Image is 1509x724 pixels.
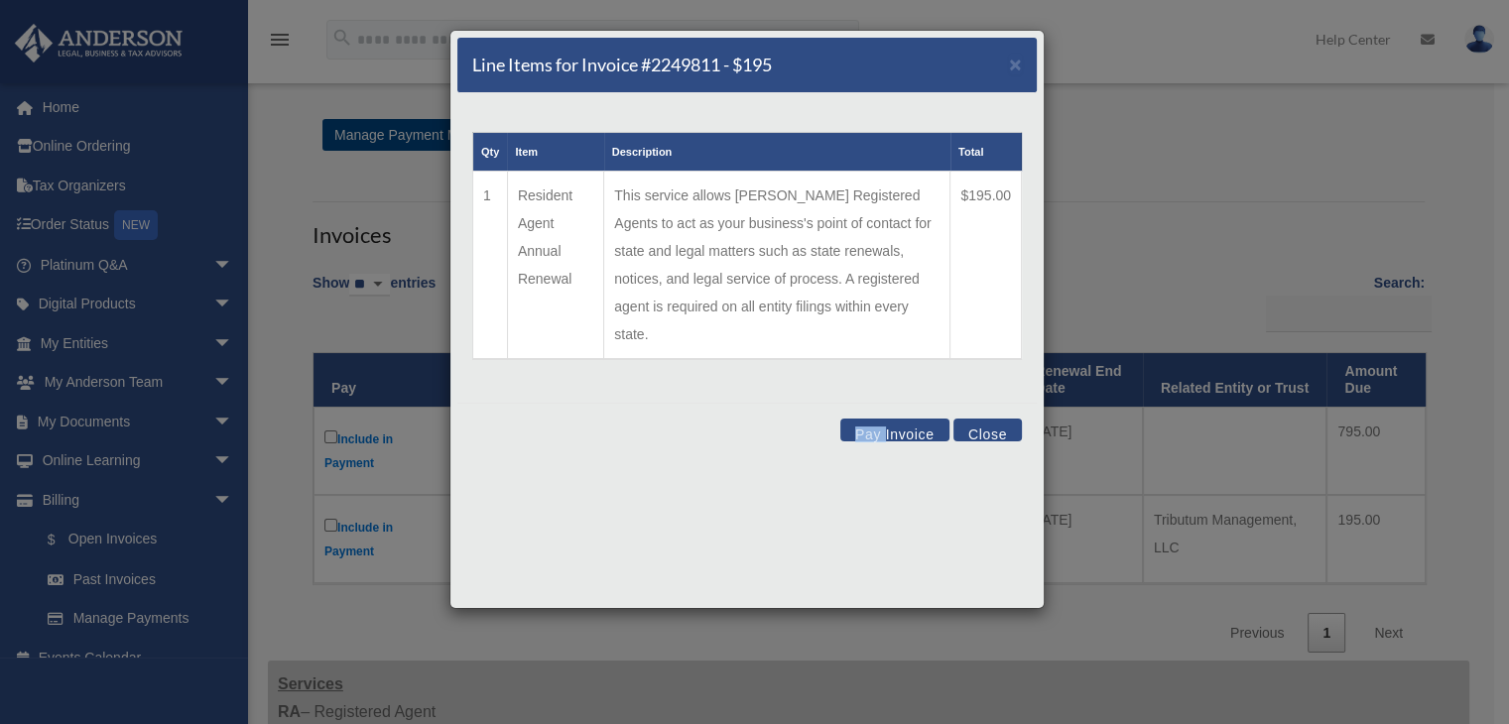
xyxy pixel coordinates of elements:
[472,53,772,77] h5: Line Items for Invoice #2249811 - $195
[840,419,949,441] button: Pay Invoice
[604,172,950,360] td: This service allows [PERSON_NAME] Registered Agents to act as your business's point of contact fo...
[950,133,1022,172] th: Total
[473,133,508,172] th: Qty
[507,172,603,360] td: Resident Agent Annual Renewal
[1009,54,1022,74] button: Close
[604,133,950,172] th: Description
[473,172,508,360] td: 1
[953,419,1022,441] button: Close
[507,133,603,172] th: Item
[1009,53,1022,75] span: ×
[950,172,1022,360] td: $195.00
